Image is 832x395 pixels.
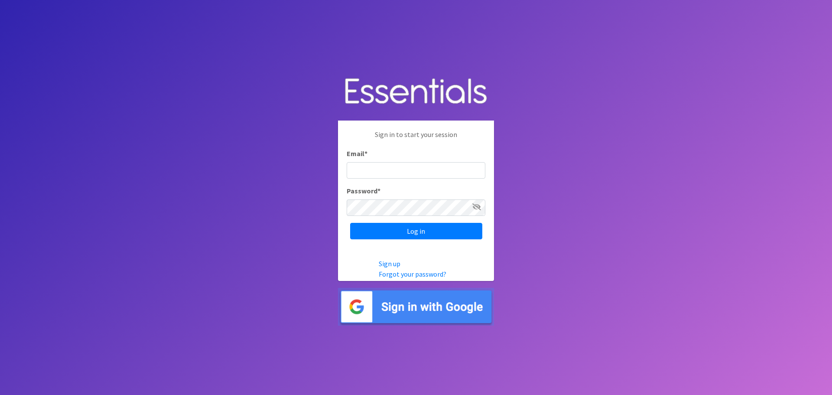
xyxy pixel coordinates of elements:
[347,148,367,159] label: Email
[338,288,494,326] img: Sign in with Google
[350,223,482,239] input: Log in
[347,129,485,148] p: Sign in to start your session
[377,186,380,195] abbr: required
[338,69,494,114] img: Human Essentials
[347,186,380,196] label: Password
[379,259,400,268] a: Sign up
[364,149,367,158] abbr: required
[379,270,446,278] a: Forgot your password?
